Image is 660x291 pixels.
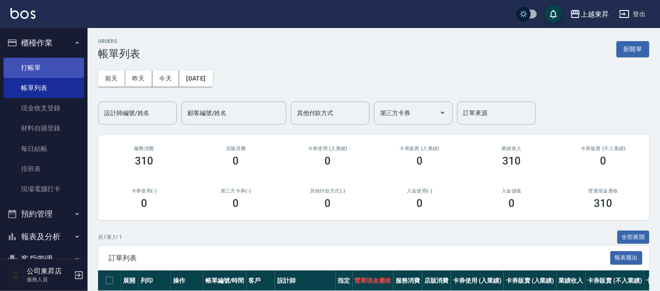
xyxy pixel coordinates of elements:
h2: 店販消費 [201,146,272,151]
button: 預約管理 [4,203,84,225]
button: Open [436,106,450,120]
h3: 310 [594,197,613,210]
button: [DATE] [179,70,212,87]
th: 展開 [121,270,138,291]
a: 帳單列表 [4,78,84,98]
h2: 卡券使用 (入業績) [293,146,364,151]
h3: 0 [233,155,239,167]
a: 排班表 [4,159,84,179]
th: 帳單編號/時間 [203,270,247,291]
a: 打帳單 [4,58,84,78]
h3: 310 [135,155,153,167]
h2: 其他付款方式(-) [293,188,364,194]
h3: 0 [416,197,423,210]
h3: 0 [600,155,607,167]
p: 共 1 筆, 1 / 1 [98,233,122,241]
h2: 入金儲值 [476,188,547,194]
button: 今天 [152,70,180,87]
h2: 第三方卡券(-) [201,188,272,194]
h3: 0 [325,197,331,210]
h3: 0 [416,155,423,167]
th: 營業現金應收 [353,270,394,291]
th: 店販消費 [422,270,451,291]
a: 每日結帳 [4,139,84,159]
h3: 0 [508,197,515,210]
th: 卡券使用 (入業績) [451,270,504,291]
button: save [545,5,562,23]
h2: 卡券販賣 (不入業績) [568,146,639,151]
a: 新開單 [617,45,649,53]
h3: 服務消費 [109,146,180,151]
span: 訂單列表 [109,254,611,263]
h3: 帳單列表 [98,48,140,60]
h3: 0 [233,197,239,210]
a: 材料自購登錄 [4,118,84,138]
img: Logo [11,8,35,19]
h5: 公司東昇店 [27,267,71,276]
h3: 0 [141,197,147,210]
th: 卡券販賣 (入業績) [504,270,557,291]
th: 指定 [336,270,353,291]
button: 報表及分析 [4,225,84,248]
img: Person [7,266,25,284]
a: 現金收支登錄 [4,98,84,118]
a: 報表匯出 [611,253,643,262]
th: 服務消費 [393,270,422,291]
button: 報表匯出 [611,251,643,265]
p: 服務人員 [27,276,71,284]
button: 上越東昇 [567,5,612,23]
button: 新開單 [617,41,649,57]
h2: 業績收入 [476,146,547,151]
h2: 營業現金應收 [568,188,639,194]
th: 業績收入 [557,270,586,291]
button: 昨天 [125,70,152,87]
h3: 310 [502,155,521,167]
h2: 入金使用(-) [384,188,455,194]
th: 卡券販賣 (不入業績) [586,270,644,291]
button: 登出 [616,6,649,22]
button: 客戶管理 [4,248,84,270]
a: 現場電腦打卡 [4,179,84,199]
h3: 0 [325,155,331,167]
button: 全部展開 [618,231,650,244]
h2: 卡券販賣 (入業績) [384,146,455,151]
button: 櫃檯作業 [4,32,84,54]
h2: ORDERS [98,39,140,44]
th: 設計師 [275,270,335,291]
th: 操作 [171,270,203,291]
div: 上越東昇 [581,9,609,20]
button: 前天 [98,70,125,87]
th: 列印 [138,270,171,291]
th: 客戶 [247,270,275,291]
h2: 卡券使用(-) [109,188,180,194]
